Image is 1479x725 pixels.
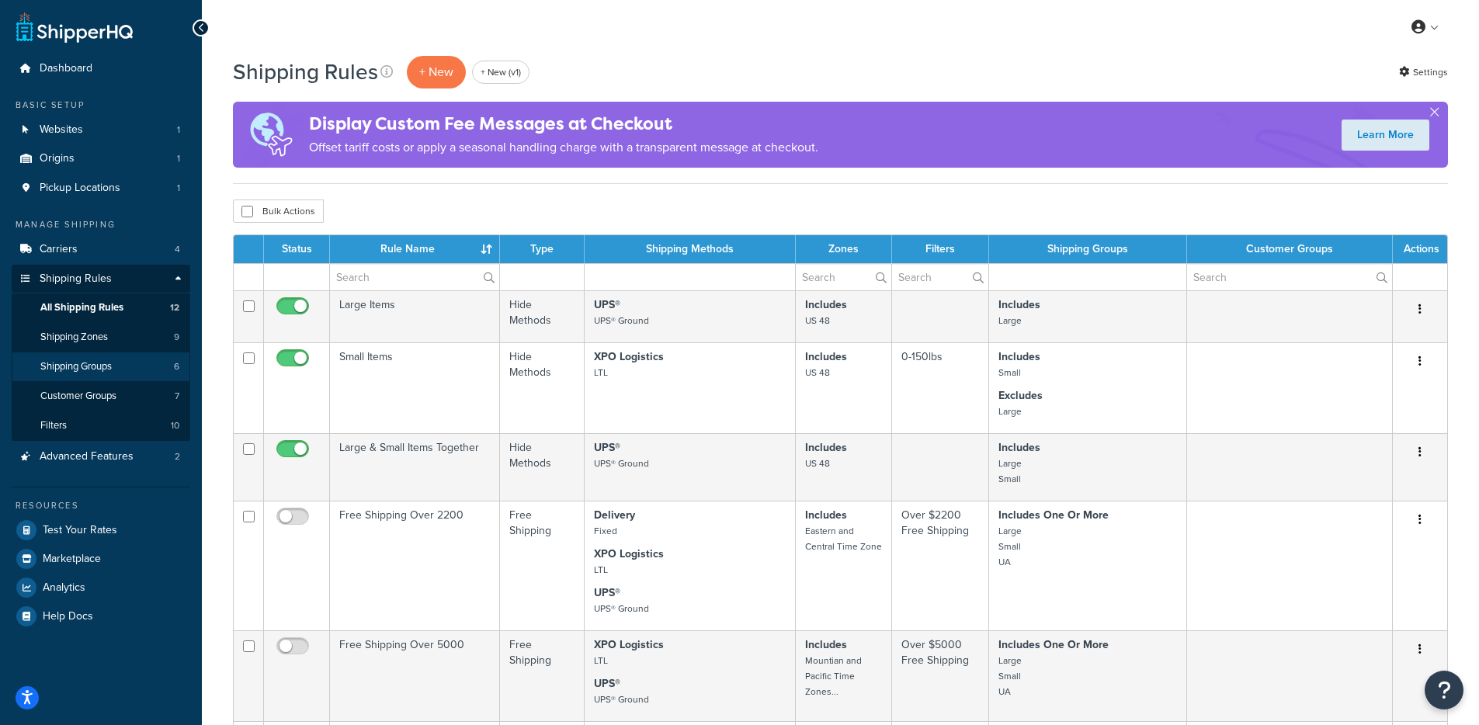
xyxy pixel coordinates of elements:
strong: Includes One Or More [998,637,1109,653]
td: Free Shipping [500,630,584,721]
small: Large Small UA [998,654,1022,699]
li: Filters [12,411,190,440]
strong: XPO Logistics [594,349,664,365]
a: Shipping Zones 9 [12,323,190,352]
span: Websites [40,123,83,137]
span: Shipping Groups [40,360,112,373]
h1: Shipping Rules [233,57,378,87]
li: All Shipping Rules [12,293,190,322]
input: Search [796,264,892,290]
strong: Includes [805,349,847,365]
span: Analytics [43,581,85,595]
small: UPS® Ground [594,692,649,706]
a: Help Docs [12,602,190,630]
strong: Delivery [594,507,635,523]
input: Search [330,264,499,290]
small: LTL [594,654,608,668]
span: Filters [40,419,67,432]
td: Free Shipping Over 2200 [330,501,500,630]
small: Large [998,314,1022,328]
td: Hide Methods [500,290,584,342]
strong: Includes [805,439,847,456]
th: Actions [1393,235,1447,263]
td: Small Items [330,342,500,433]
input: Search [1187,264,1392,290]
strong: UPS® [594,585,620,601]
a: Websites 1 [12,116,190,144]
span: Pickup Locations [40,182,120,195]
small: UPS® Ground [594,602,649,616]
li: Origins [12,144,190,173]
strong: Includes [998,439,1040,456]
small: US 48 [805,314,830,328]
li: Carriers [12,235,190,264]
li: Shipping Rules [12,265,190,442]
strong: XPO Logistics [594,546,664,562]
td: Over $5000 Free Shipping [892,630,989,721]
th: Rule Name : activate to sort column ascending [330,235,500,263]
strong: Includes One Or More [998,507,1109,523]
span: Carriers [40,243,78,256]
a: All Shipping Rules 12 [12,293,190,322]
th: Zones [796,235,893,263]
strong: XPO Logistics [594,637,664,653]
span: Advanced Features [40,450,134,463]
span: 2 [175,450,180,463]
div: Resources [12,499,190,512]
span: Dashboard [40,62,92,75]
th: Shipping Methods [585,235,796,263]
a: Shipping Rules [12,265,190,293]
strong: Includes [998,297,1040,313]
th: Status [264,235,330,263]
th: Type [500,235,584,263]
small: UPS® Ground [594,314,649,328]
span: 1 [177,152,180,165]
span: 9 [174,331,179,344]
li: Shipping Groups [12,352,190,381]
a: + New (v1) [472,61,529,84]
small: Fixed [594,524,617,538]
h4: Display Custom Fee Messages at Checkout [309,111,818,137]
span: Marketplace [43,553,101,566]
span: 10 [171,419,179,432]
td: Free Shipping [500,501,584,630]
strong: UPS® [594,675,620,692]
strong: UPS® [594,297,620,313]
strong: Includes [998,349,1040,365]
strong: Includes [805,297,847,313]
span: 1 [177,123,180,137]
div: Basic Setup [12,99,190,112]
td: Over $2200 Free Shipping [892,501,989,630]
span: Shipping Zones [40,331,108,344]
small: US 48 [805,456,830,470]
li: Websites [12,116,190,144]
a: Marketplace [12,545,190,573]
span: 1 [177,182,180,195]
li: Pickup Locations [12,174,190,203]
a: Advanced Features 2 [12,442,190,471]
a: Learn More [1342,120,1429,151]
strong: Includes [805,637,847,653]
small: Large Small [998,456,1022,486]
small: LTL [594,563,608,577]
img: duties-banner-06bc72dcb5fe05cb3f9472aba00be2ae8eb53ab6f0d8bb03d382ba314ac3c341.png [233,102,309,168]
a: Analytics [12,574,190,602]
button: Bulk Actions [233,199,324,223]
span: Help Docs [43,610,93,623]
a: Origins 1 [12,144,190,173]
th: Customer Groups [1187,235,1393,263]
td: 0-150lbs [892,342,989,433]
span: 12 [170,301,179,314]
a: Dashboard [12,54,190,83]
span: 4 [175,243,180,256]
small: Eastern and Central Time Zone [805,524,882,553]
td: Large Items [330,290,500,342]
span: Test Your Rates [43,524,117,537]
td: Hide Methods [500,433,584,501]
small: Large Small UA [998,524,1022,569]
p: Offset tariff costs or apply a seasonal handling charge with a transparent message at checkout. [309,137,818,158]
small: Small [998,366,1021,380]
